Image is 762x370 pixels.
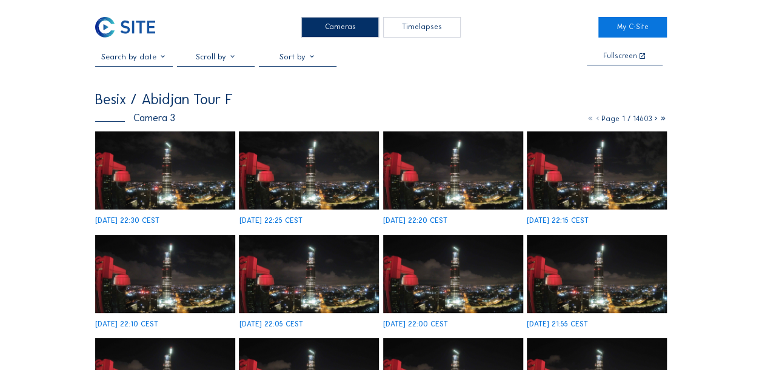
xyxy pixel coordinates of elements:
img: image_53636977 [239,131,379,210]
div: Camera 3 [95,113,175,123]
img: image_53636729 [527,235,667,314]
a: C-SITE Logo [95,17,164,37]
div: [DATE] 22:10 CEST [95,321,158,328]
img: image_53636888 [239,235,379,314]
img: C-SITE Logo [95,17,155,37]
div: Cameras [301,17,379,37]
a: My C-Site [598,17,667,37]
div: [DATE] 22:30 CEST [95,217,159,225]
div: Timelapses [383,17,461,37]
div: [DATE] 22:20 CEST [383,217,447,225]
div: [DATE] 21:55 CEST [527,321,588,328]
div: [DATE] 22:05 CEST [239,321,302,328]
input: Search by date 󰅀 [95,52,173,61]
img: image_53636909 [95,235,235,314]
img: image_53636999 [95,131,235,210]
img: image_53636942 [383,131,523,210]
span: Page 1 / 14603 [601,114,652,123]
div: [DATE] 22:25 CEST [239,217,302,225]
img: image_53636791 [383,235,523,314]
div: Fullscreen [603,53,637,61]
div: [DATE] 22:15 CEST [527,217,589,225]
img: image_53636931 [527,131,667,210]
div: Besix / Abidjan Tour F [95,92,233,107]
div: [DATE] 22:00 CEST [383,321,448,328]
